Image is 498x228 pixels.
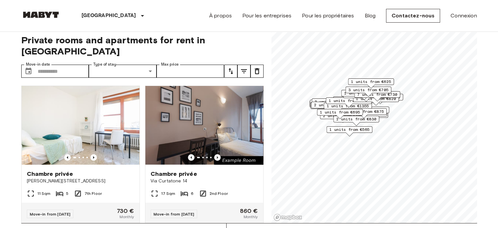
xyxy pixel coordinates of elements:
span: Monthly [120,214,134,220]
button: Choose date [22,65,35,78]
span: 1 units from €850 [336,97,376,103]
div: Map marker [341,90,387,100]
a: Marketing picture of unit IT-14-030-002-06HPrevious imagePrevious imageChambre privéeVia Curtaton... [145,86,264,225]
span: 7 units from €730 [357,92,397,97]
p: [GEOGRAPHIC_DATA] [82,12,136,20]
span: 2 units from €660 [314,102,354,108]
div: Map marker [312,98,358,109]
div: Map marker [333,96,379,107]
img: Marketing picture of unit IT-14-030-002-06H [145,86,263,165]
button: Previous image [188,154,194,161]
div: Map marker [311,102,357,112]
span: Via Curtatone 14 [151,178,258,184]
span: 1 units from €695 [320,109,360,115]
span: 3 units from €625 [315,99,355,105]
span: 1 units from €875 [344,109,384,114]
label: Type of stay [93,62,116,67]
div: Map marker [317,109,363,119]
span: 2nd Floor [210,191,228,197]
div: Map marker [326,126,372,136]
img: Habyt [21,11,61,18]
span: 730 € [117,208,134,214]
a: Connexion [451,12,477,20]
button: tune [237,65,250,78]
div: Map marker [341,107,389,117]
span: Chambre privée [151,170,197,178]
div: Map marker [354,91,400,101]
a: Blog [364,12,376,20]
span: 1 units from €1565 [344,107,386,113]
span: Monthly [243,214,258,220]
div: Map marker [333,116,379,126]
a: Marketing picture of unit IT-14-048-001-03HPrevious imagePrevious imageChambre privée[PERSON_NAME... [21,86,140,225]
span: 1 units from €625 [351,79,391,85]
span: 1 units from €840 [329,98,369,104]
span: 7th Floor [84,191,102,197]
span: Move-in from [DATE] [30,212,71,217]
span: 1 units from €565 [329,127,369,133]
div: Map marker [357,94,403,104]
div: Map marker [348,78,394,89]
button: tune [224,65,237,78]
a: À propos [209,12,232,20]
span: 1 units from €795 [344,90,384,96]
label: Move-in date [26,62,50,67]
div: Map marker [345,87,391,97]
img: Marketing picture of unit IT-14-048-001-03H [22,86,139,165]
button: tune [250,65,264,78]
button: Previous image [90,154,97,161]
a: Pour les propriétaires [302,12,354,20]
canvas: Map [271,27,477,223]
span: [PERSON_NAME][STREET_ADDRESS] [27,178,134,184]
span: 11 Sqm [37,191,51,197]
div: Map marker [326,97,372,108]
button: Previous image [214,154,221,161]
span: Private rooms and apartments for rent in [GEOGRAPHIC_DATA] [21,34,264,57]
span: 17 Sqm [161,191,175,197]
div: Map marker [310,100,356,110]
div: Map marker [341,108,387,118]
span: Move-in from [DATE] [154,212,194,217]
span: 5 [66,191,68,197]
div: Map marker [310,102,356,113]
span: Chambre privée [27,170,73,178]
span: 3 units from €705 [348,87,388,93]
span: 860 € [240,208,258,214]
span: 6 [191,191,194,197]
div: Map marker [323,103,372,113]
a: Contactez-nous [386,9,440,23]
label: Max price [161,62,179,67]
a: Mapbox logo [273,214,302,221]
a: Pour les entreprises [242,12,291,20]
div: Map marker [309,101,355,111]
span: 2 units from €830 [336,116,376,122]
button: Previous image [64,154,71,161]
